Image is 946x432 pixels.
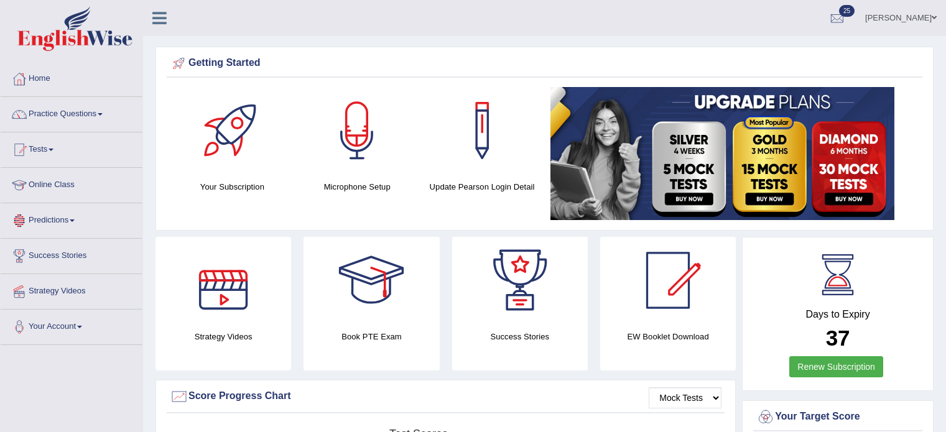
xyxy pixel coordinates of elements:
h4: Microphone Setup [301,180,414,193]
div: Score Progress Chart [170,387,721,406]
h4: Success Stories [452,330,588,343]
a: Success Stories [1,239,142,270]
a: Practice Questions [1,97,142,128]
a: Your Account [1,310,142,341]
a: Strategy Videos [1,274,142,305]
b: 37 [826,326,850,350]
a: Home [1,62,142,93]
a: Tests [1,132,142,163]
h4: EW Booklet Download [600,330,736,343]
h4: Book PTE Exam [304,330,439,343]
h4: Days to Expiry [756,309,919,320]
h4: Your Subscription [176,180,289,193]
h4: Update Pearson Login Detail [426,180,539,193]
span: 25 [839,5,855,17]
div: Getting Started [170,54,919,73]
a: Renew Subscription [789,356,883,377]
div: Your Target Score [756,408,919,426]
a: Online Class [1,168,142,199]
h4: Strategy Videos [155,330,291,343]
a: Predictions [1,203,142,234]
img: small5.jpg [550,87,894,220]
